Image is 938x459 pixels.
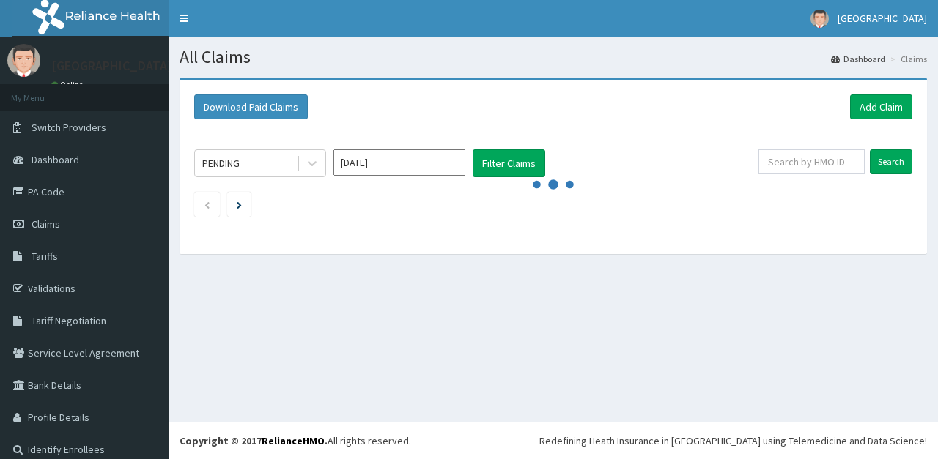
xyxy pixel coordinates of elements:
[32,121,106,134] span: Switch Providers
[838,12,927,25] span: [GEOGRAPHIC_DATA]
[237,198,242,211] a: Next page
[32,153,79,166] span: Dashboard
[204,198,210,211] a: Previous page
[169,422,938,459] footer: All rights reserved.
[810,10,829,28] img: User Image
[539,433,927,448] div: Redefining Heath Insurance in [GEOGRAPHIC_DATA] using Telemedicine and Data Science!
[51,59,172,72] p: [GEOGRAPHIC_DATA]
[194,94,308,119] button: Download Paid Claims
[887,53,927,65] li: Claims
[180,48,927,67] h1: All Claims
[32,314,106,327] span: Tariff Negotiation
[180,434,328,447] strong: Copyright © 2017 .
[850,94,912,119] a: Add Claim
[202,156,240,171] div: PENDING
[758,149,865,174] input: Search by HMO ID
[7,44,40,77] img: User Image
[333,149,465,176] input: Select Month and Year
[870,149,912,174] input: Search
[32,217,60,231] span: Claims
[32,250,58,263] span: Tariffs
[831,53,885,65] a: Dashboard
[262,434,325,447] a: RelianceHMO
[473,149,545,177] button: Filter Claims
[51,80,86,90] a: Online
[531,163,575,206] svg: audio-loading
